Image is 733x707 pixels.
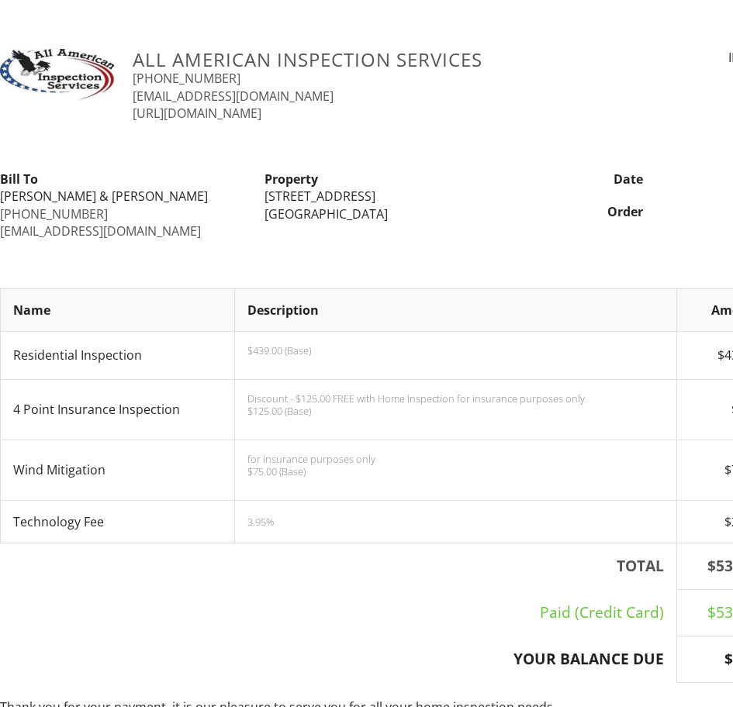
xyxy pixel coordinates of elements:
div: for insurance purposes only [247,453,664,465]
div: [STREET_ADDRESS] [265,188,510,205]
th: Name [1,288,235,331]
a: [URL][DOMAIN_NAME] [133,105,261,122]
span: 4 Point Insurance Inspection [13,401,180,418]
td: Paid (Credit Card) [1,589,677,636]
div: [GEOGRAPHIC_DATA] [265,205,510,222]
div: Date [520,171,653,188]
div: Order [520,203,653,220]
p: $75.00 (Base) [247,465,664,478]
a: [PHONE_NUMBER] [133,70,240,87]
span: Wind Mitigation [13,461,105,478]
h3: ALL AMERICAN INSPECTION SERVICES [133,49,577,70]
p: $125.00 (Base) [247,405,664,417]
p: $439.00 (Base) [247,344,664,357]
th: TOTAL [1,543,677,589]
strong: Property [265,171,318,188]
span: Residential Inspection [13,347,142,364]
td: Technology Fee [1,500,235,543]
th: Description [235,288,677,331]
div: 3.95% [247,516,664,528]
div: Discount - $125.00 FREE with Home Inspection for insurance purposes only [247,392,664,405]
th: YOUR BALANCE DUE [1,636,677,682]
a: [EMAIL_ADDRESS][DOMAIN_NAME] [133,88,334,105]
